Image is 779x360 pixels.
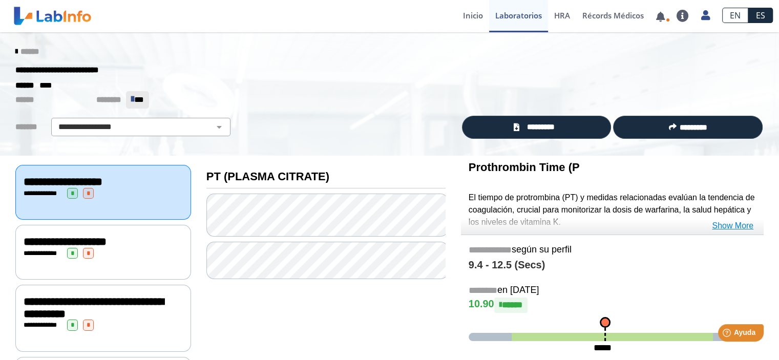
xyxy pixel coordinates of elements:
b: Prothrombin Time (P [469,161,580,174]
h4: 9.4 - 12.5 (Secs) [469,259,756,271]
iframe: Help widget launcher [688,320,768,349]
a: Show More [712,220,753,232]
p: El tiempo de protrombina (PT) y medidas relacionadas evalúan la tendencia de coagulación, crucial... [469,192,756,228]
h5: en [DATE] [469,285,756,297]
a: ES [748,8,773,23]
a: EN [722,8,748,23]
span: HRA [554,10,570,20]
h4: 10.90 [469,298,756,313]
h5: según su perfil [469,244,756,256]
b: PT (PLASMA CITRATE) [206,170,329,183]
